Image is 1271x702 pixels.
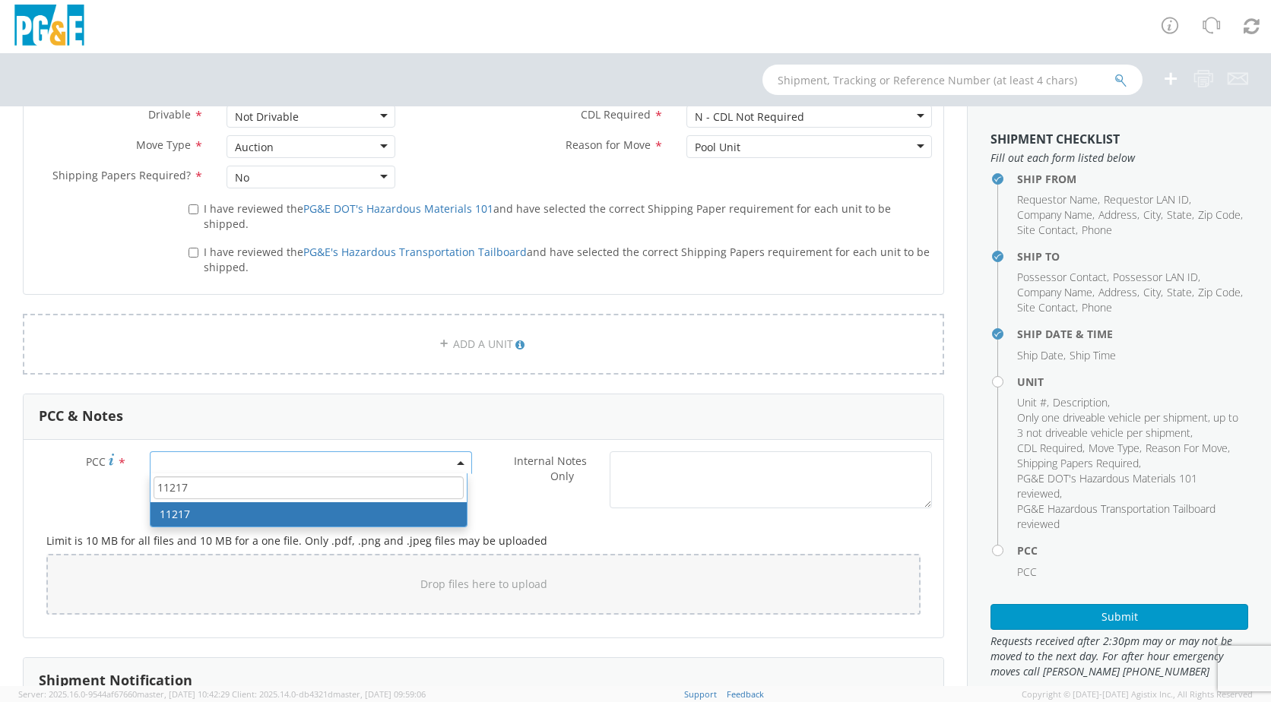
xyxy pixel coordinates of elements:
li: , [1143,207,1163,223]
li: , [1146,441,1230,456]
span: Unit # [1017,395,1047,409]
span: Drop files here to upload [420,577,547,591]
span: Move Type [136,138,191,152]
span: Internal Notes Only [514,454,587,483]
div: Not Drivable [235,109,299,125]
li: , [1017,270,1109,285]
li: , [1017,285,1095,300]
span: State [1167,285,1192,299]
a: PG&E DOT's Hazardous Materials 101 [303,201,493,216]
span: Requests received after 2:30pm may or may not be moved to the next day. For after hour emergency ... [990,634,1248,679]
li: , [1017,471,1244,501]
div: No [235,170,249,185]
span: Requestor Name [1017,192,1098,207]
span: Address [1098,285,1137,299]
span: Only one driveable vehicle per shipment, up to 3 not driveable vehicle per shipment [1017,410,1238,440]
li: 11217 [151,502,467,526]
span: City [1143,285,1161,299]
span: PCC [86,454,106,469]
span: Ship Time [1070,348,1116,362]
span: Possessor Contact [1017,270,1107,284]
li: , [1017,207,1095,223]
a: Support [684,688,717,700]
span: Site Contact [1017,223,1076,237]
li: , [1113,270,1200,285]
span: Zip Code [1198,285,1241,299]
span: PG&E Hazardous Transportation Tailboard reviewed [1017,501,1216,531]
h5: Limit is 10 MB for all files and 10 MB for a one file. Only .pdf, .png and .jpeg files may be upl... [46,535,921,546]
span: Company Name [1017,285,1092,299]
a: PG&E's Hazardous Transportation Tailboard [303,245,527,259]
span: Reason For Move [1146,441,1228,455]
span: Description [1053,395,1108,409]
div: Pool Unit [695,140,740,155]
span: Possessor LAN ID [1113,270,1198,284]
li: , [1098,285,1139,300]
span: Ship Date [1017,348,1063,362]
li: , [1017,300,1078,315]
li: , [1017,348,1066,363]
li: , [1198,207,1243,223]
h4: Ship From [1017,173,1248,185]
img: pge-logo-06675f144f4cfa6a6814.png [11,5,87,49]
span: Server: 2025.16.0-9544af67660 [18,688,230,700]
span: Address [1098,207,1137,222]
span: State [1167,207,1192,222]
div: N - CDL Not Required [695,109,804,125]
span: Drivable [148,107,191,122]
span: CDL Required [1017,441,1082,455]
h3: PCC & Notes [39,409,123,424]
span: I have reviewed the and have selected the correct Shipping Papers requirement for each unit to be... [204,245,930,274]
li: , [1098,207,1139,223]
span: CDL Required [581,107,651,122]
span: Site Contact [1017,300,1076,315]
strong: Shipment Checklist [990,131,1120,147]
span: master, [DATE] 10:42:29 [137,688,230,700]
li: , [1017,441,1085,456]
li: , [1017,192,1100,207]
span: master, [DATE] 09:59:06 [333,688,426,700]
span: Company Name [1017,207,1092,222]
span: Copyright © [DATE]-[DATE] Agistix Inc., All Rights Reserved [1022,688,1253,700]
span: Requestor LAN ID [1104,192,1189,207]
span: PCC [1017,564,1037,579]
span: Reason for Move [566,138,651,152]
button: Submit [990,604,1248,630]
li: , [1143,285,1163,300]
span: Phone [1082,223,1112,237]
span: Client: 2025.14.0-db4321d [232,688,426,700]
span: Zip Code [1198,207,1241,222]
span: I have reviewed the and have selected the correct Shipping Paper requirement for each unit to be ... [204,201,891,231]
span: Move Type [1089,441,1139,455]
h3: Shipment Notification [39,673,192,688]
input: I have reviewed thePG&E's Hazardous Transportation Tailboardand have selected the correct Shippin... [189,248,198,258]
a: ADD A UNIT [23,314,944,375]
span: City [1143,207,1161,222]
span: Shipping Papers Required [1017,456,1139,470]
h4: Ship Date & Time [1017,328,1248,340]
li: , [1089,441,1142,456]
span: Phone [1082,300,1112,315]
div: Auction [235,140,274,155]
span: Shipping Papers Required? [52,168,191,182]
a: Feedback [727,688,764,700]
input: I have reviewed thePG&E DOT's Hazardous Materials 101and have selected the correct Shipping Paper... [189,204,198,214]
li: , [1167,207,1194,223]
li: , [1053,395,1110,410]
h4: PCC [1017,545,1248,556]
span: Fill out each form listed below [990,150,1248,166]
li: , [1198,285,1243,300]
li: , [1017,410,1244,441]
li: , [1167,285,1194,300]
span: PG&E DOT's Hazardous Materials 101 reviewed [1017,471,1197,501]
li: , [1104,192,1191,207]
li: , [1017,395,1049,410]
h4: Ship To [1017,251,1248,262]
li: , [1017,456,1141,471]
h4: Unit [1017,376,1248,387]
li: , [1017,223,1078,238]
input: Shipment, Tracking or Reference Number (at least 4 chars) [762,65,1143,95]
